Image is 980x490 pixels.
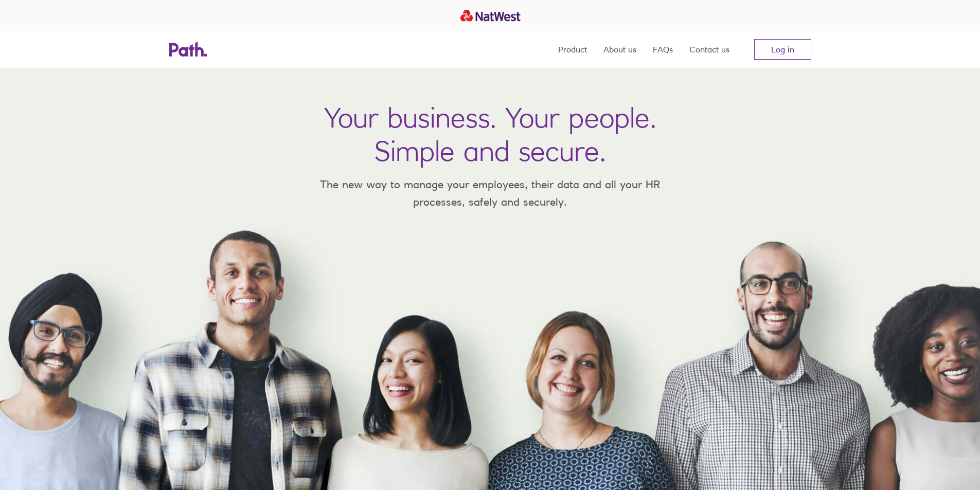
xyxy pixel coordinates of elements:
h1: Your business. Your people. Simple and secure. [324,101,656,168]
p: The new way to manage your employees, their data and all your HR processes, safely and securely. [305,176,675,210]
a: FAQs [653,31,673,68]
a: Product [558,31,587,68]
a: About us [603,31,636,68]
a: Contact us [689,31,729,68]
a: Log in [754,39,811,60]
